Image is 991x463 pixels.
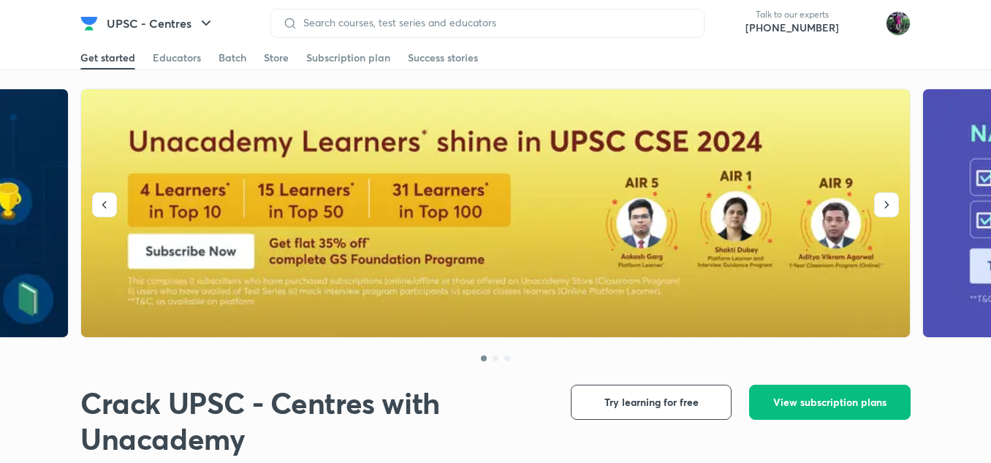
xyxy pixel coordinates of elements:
[98,9,224,38] button: UPSC - Centres
[716,9,745,38] img: call-us
[745,20,839,35] a: [PHONE_NUMBER]
[306,50,390,65] div: Subscription plan
[264,46,289,69] a: Store
[153,50,201,65] div: Educators
[80,46,135,69] a: Get started
[851,12,874,35] img: avatar
[219,50,246,65] div: Batch
[408,46,478,69] a: Success stories
[153,46,201,69] a: Educators
[773,395,886,410] span: View subscription plans
[306,46,390,69] a: Subscription plan
[408,50,478,65] div: Success stories
[219,46,246,69] a: Batch
[80,15,98,32] img: Company Logo
[886,11,911,36] img: Ravishekhar Kumar
[604,395,699,410] span: Try learning for free
[297,17,692,29] input: Search courses, test series and educators
[749,385,911,420] button: View subscription plans
[80,385,547,456] h1: Crack UPSC - Centres with Unacademy
[264,50,289,65] div: Store
[745,9,839,20] p: Talk to our experts
[80,50,135,65] div: Get started
[571,385,732,420] button: Try learning for free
